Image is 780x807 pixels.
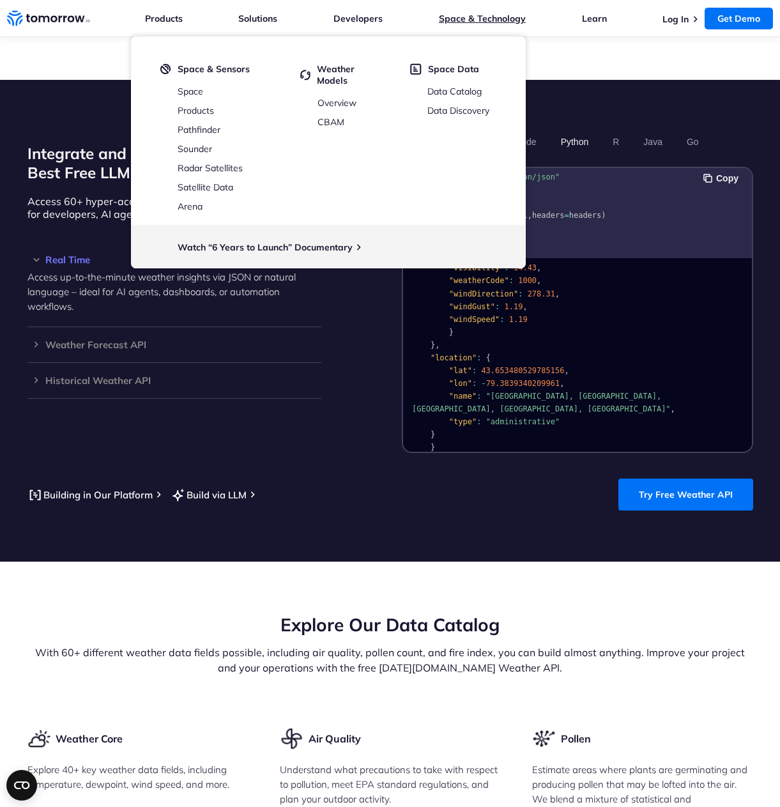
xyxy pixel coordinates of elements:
[582,13,607,24] a: Learn
[448,417,476,426] span: "type"
[427,105,489,116] a: Data Discovery
[481,379,486,388] span: -
[560,379,564,388] span: ,
[555,289,560,298] span: ,
[448,379,471,388] span: "lon"
[27,195,321,220] p: Access 60+ hyper-accurate weather layers – now optimized for developers, AI agents, and natural l...
[430,341,434,350] span: }
[238,13,277,24] a: Solutions
[178,143,212,155] a: Sounder
[537,276,541,285] span: ,
[703,171,742,185] button: Copy
[477,392,481,401] span: :
[27,376,321,385] h3: Historical Weather API
[518,276,537,285] span: 1000
[178,181,233,193] a: Satellite Data
[178,242,353,253] a: Watch “6 Years to Launch” Documentary
[430,353,476,362] span: "location"
[448,315,499,324] span: "windSpeed"
[477,353,481,362] span: :
[178,105,214,116] a: Products
[448,302,494,311] span: "windGust"
[601,211,606,220] span: )
[448,289,517,298] span: "windDirection"
[333,13,383,24] a: Developers
[178,124,220,135] a: Pathfinder
[639,131,667,153] button: Java
[27,762,248,792] p: Explore 40+ key weather data fields, including temperature, dewpoint, wind speed, and more.
[309,732,361,746] h3: Air Quality
[6,770,37,801] button: Open CMP widget
[178,63,250,75] span: Space & Sensors
[300,63,310,86] img: cycled.svg
[7,9,90,28] a: Home link
[448,392,476,401] span: "name"
[486,417,560,426] span: "administrative"
[510,131,540,153] button: Node
[27,613,753,637] h2: Explore Our Data Catalog
[471,379,476,388] span: :
[160,63,171,75] img: satelight.svg
[27,255,321,265] h3: Real Time
[561,732,591,746] h3: Pollen
[178,201,203,212] a: Arena
[564,366,569,375] span: ,
[564,211,569,220] span: =
[523,302,527,311] span: ,
[178,86,203,97] a: Space
[531,211,564,220] span: headers
[317,116,344,128] a: CBAM
[448,328,453,337] span: }
[471,366,476,375] span: :
[477,417,481,426] span: :
[430,430,434,439] span: }
[27,487,153,503] a: Building in Our Platform
[527,211,531,220] span: ,
[317,63,386,86] span: Weather Models
[486,379,560,388] span: 79.3839340209961
[178,162,243,174] a: Radar Satellites
[662,13,689,25] a: Log In
[410,63,422,75] img: space-data.svg
[27,645,753,675] p: With 60+ different weather data fields possible, including air quality, pollen count, and fire in...
[27,340,321,350] h3: Weather Forecast API
[145,13,183,24] a: Products
[556,131,593,153] button: Python
[537,263,541,272] span: ,
[486,353,490,362] span: {
[448,276,509,285] span: "weatherCode"
[569,211,601,220] span: headers
[495,302,500,311] span: :
[618,479,753,511] a: Try Free Weather API
[670,404,675,413] span: ,
[171,487,247,503] a: Build via LLM
[682,131,703,153] button: Go
[509,276,513,285] span: :
[27,144,321,182] h2: Integrate and Adapt with the World’s Best Free LLM-Ready Weather API
[608,131,623,153] button: R
[430,443,434,452] span: }
[509,315,527,324] span: 1.19
[705,8,773,29] a: Get Demo
[27,270,321,314] p: Access up-to-the-minute weather insights via JSON or natural language – ideal for AI agents, dash...
[477,173,560,181] span: "application/json"
[500,315,504,324] span: :
[518,289,523,298] span: :
[504,302,523,311] span: 1.19
[435,341,440,350] span: ,
[448,366,471,375] span: "lat"
[527,289,554,298] span: 278.31
[412,392,671,413] span: "[GEOGRAPHIC_DATA], [GEOGRAPHIC_DATA], [GEOGRAPHIC_DATA], [GEOGRAPHIC_DATA], [GEOGRAPHIC_DATA]"
[428,63,479,75] span: Space Data
[56,732,123,746] h3: Weather Core
[317,97,356,109] a: Overview
[513,263,536,272] span: 14.43
[280,762,500,806] p: Understand what precautions to take with respect to pollution, meet EPA standard regulations, and...
[481,366,564,375] span: 43.653480529785156
[439,13,526,24] a: Space & Technology
[427,86,482,97] a: Data Catalog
